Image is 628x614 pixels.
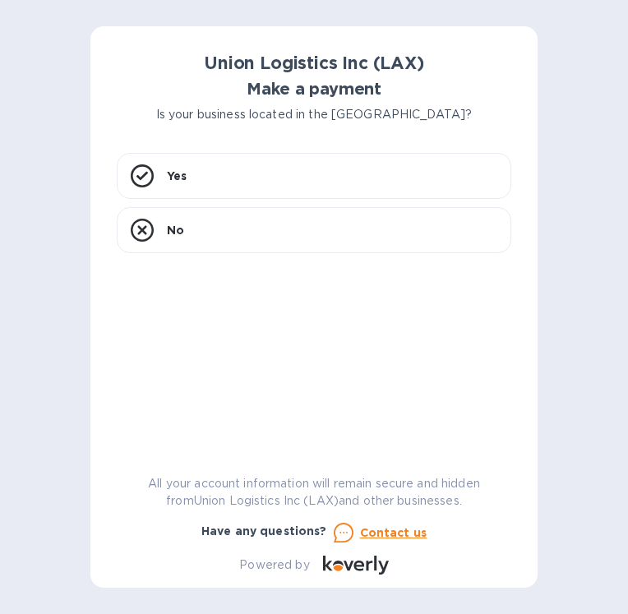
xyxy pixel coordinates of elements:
p: Is your business located in the [GEOGRAPHIC_DATA]? [117,106,511,123]
p: All your account information will remain secure and hidden from Union Logistics Inc (LAX) and oth... [117,475,511,510]
u: Contact us [360,526,427,539]
b: Have any questions? [201,524,327,538]
p: No [167,222,184,238]
p: Powered by [239,556,309,574]
b: Union Logistics Inc (LAX) [204,53,424,73]
p: Yes [167,168,187,184]
h1: Make a payment [117,80,511,99]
